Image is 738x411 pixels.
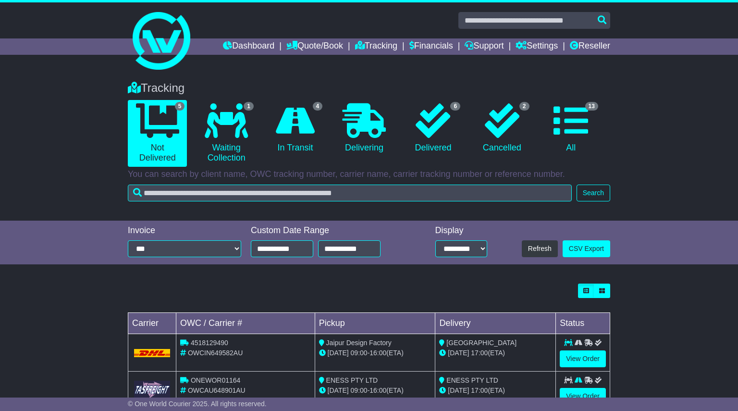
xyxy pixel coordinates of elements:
td: Carrier [128,313,176,334]
span: 17:00 [471,386,488,394]
a: View Order [560,350,606,367]
div: Tracking [123,81,615,95]
td: OWC / Carrier # [176,313,315,334]
a: Settings [516,38,558,55]
span: Jaipur Design Factory [326,339,392,347]
td: Delivery [435,313,556,334]
p: You can search by client name, OWC tracking number, carrier name, carrier tracking number or refe... [128,169,610,180]
span: ENESS PTY LTD [326,376,378,384]
span: ENESS PTY LTD [446,376,498,384]
a: 4 In Transit [266,100,325,157]
a: View Order [560,388,606,405]
button: Refresh [522,240,558,257]
span: 4518129490 [191,339,228,347]
button: Search [577,185,610,201]
span: [DATE] [448,386,469,394]
span: [DATE] [448,349,469,357]
span: [DATE] [328,386,349,394]
div: - (ETA) [319,348,431,358]
span: 13 [585,102,598,111]
a: 13 All [541,100,601,157]
a: Reseller [570,38,610,55]
div: (ETA) [439,348,552,358]
div: Display [435,225,487,236]
span: 16:00 [369,349,386,357]
span: 17:00 [471,349,488,357]
span: [GEOGRAPHIC_DATA] [446,339,517,347]
a: Tracking [355,38,397,55]
div: - (ETA) [319,386,431,396]
span: 16:00 [369,386,386,394]
span: 4 [313,102,323,111]
a: Quote/Book [286,38,343,55]
a: 5 Not Delivered [128,100,187,167]
a: Delivering [334,100,394,157]
span: OWCAU648901AU [188,386,246,394]
a: 6 Delivered [404,100,463,157]
span: 6 [450,102,460,111]
span: © One World Courier 2025. All rights reserved. [128,400,267,408]
a: 1 Waiting Collection [197,100,256,167]
a: Support [465,38,504,55]
td: Pickup [315,313,435,334]
span: ONEWOR01164 [191,376,240,384]
span: OWCIN649582AU [188,349,243,357]
a: Dashboard [223,38,274,55]
td: Status [556,313,610,334]
a: CSV Export [563,240,610,257]
img: GetCarrierServiceLogo [134,381,170,399]
span: 09:00 [351,386,368,394]
div: (ETA) [439,386,552,396]
a: Financials [409,38,453,55]
div: Invoice [128,225,241,236]
span: [DATE] [328,349,349,357]
span: 1 [244,102,254,111]
div: Custom Date Range [251,225,405,236]
a: 2 Cancelled [472,100,531,157]
span: 09:00 [351,349,368,357]
span: 5 [175,102,185,111]
img: DHL.png [134,349,170,357]
span: 2 [519,102,529,111]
